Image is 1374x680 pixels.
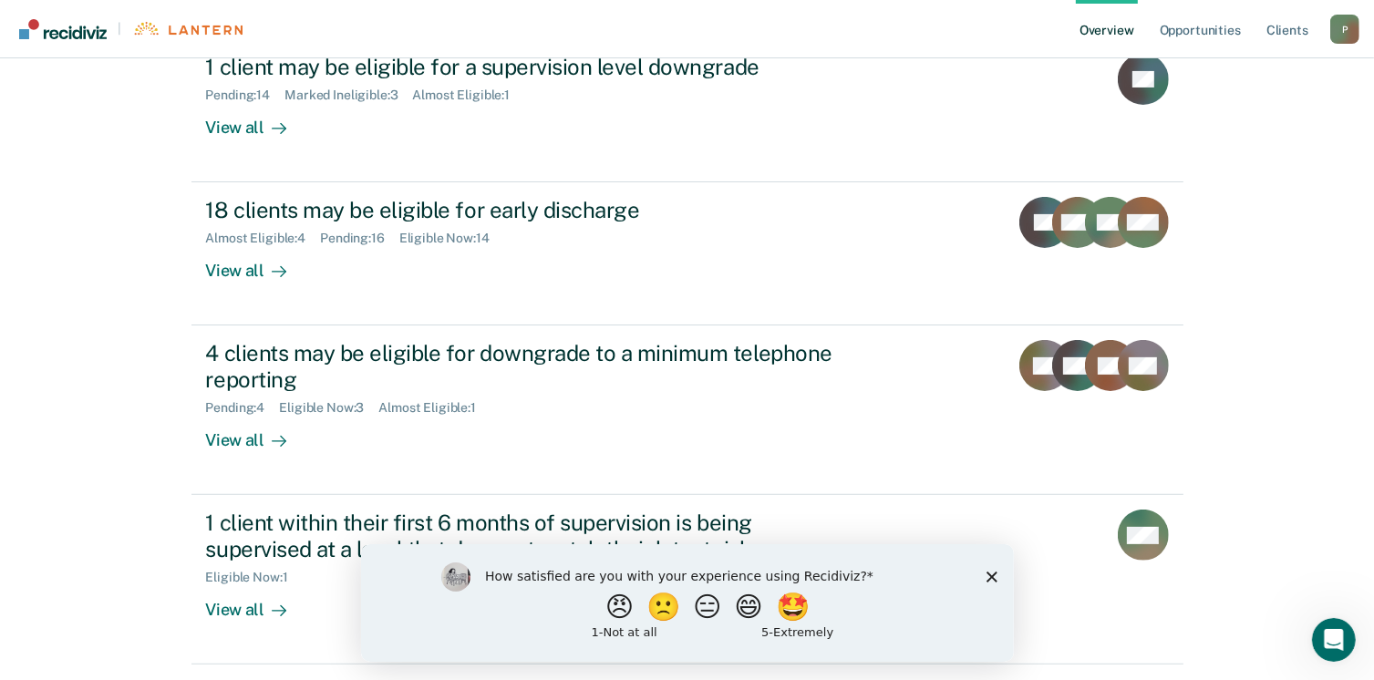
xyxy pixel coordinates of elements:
[206,197,846,223] div: 18 clients may be eligible for early discharge
[399,231,504,246] div: Eligible Now : 14
[284,88,412,103] div: Marked Ineligible : 3
[191,495,1183,665] a: 1 client within their first 6 months of supervision is being supervised at a level that does not ...
[413,88,525,103] div: Almost Eligible : 1
[191,38,1183,182] a: 1 client may be eligible for a supervision level downgradePending:14Marked Ineligible:3Almost Eli...
[19,19,107,39] img: Recidiviz
[1312,618,1356,662] iframe: Intercom live chat
[206,570,303,585] div: Eligible Now : 1
[206,246,308,282] div: View all
[1330,15,1359,44] button: Profile dropdown button
[107,21,132,36] span: |
[206,510,846,562] div: 1 client within their first 6 months of supervision is being supervised at a level that does not ...
[378,400,491,416] div: Almost Eligible : 1
[206,416,308,451] div: View all
[206,88,285,103] div: Pending : 14
[206,231,321,246] div: Almost Eligible : 4
[132,22,243,36] img: Lantern
[1330,15,1359,44] div: P
[206,54,846,80] div: 1 client may be eligible for a supervision level downgrade
[279,400,378,416] div: Eligible Now : 3
[320,231,399,246] div: Pending : 16
[361,544,1014,662] iframe: Survey by Kim from Recidiviz
[206,340,846,393] div: 4 clients may be eligible for downgrade to a minimum telephone reporting
[206,400,280,416] div: Pending : 4
[191,182,1183,325] a: 18 clients may be eligible for early dischargeAlmost Eligible:4Pending:16Eligible Now:14View all
[191,325,1183,495] a: 4 clients may be eligible for downgrade to a minimum telephone reportingPending:4Eligible Now:3Al...
[206,103,308,139] div: View all
[206,585,308,621] div: View all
